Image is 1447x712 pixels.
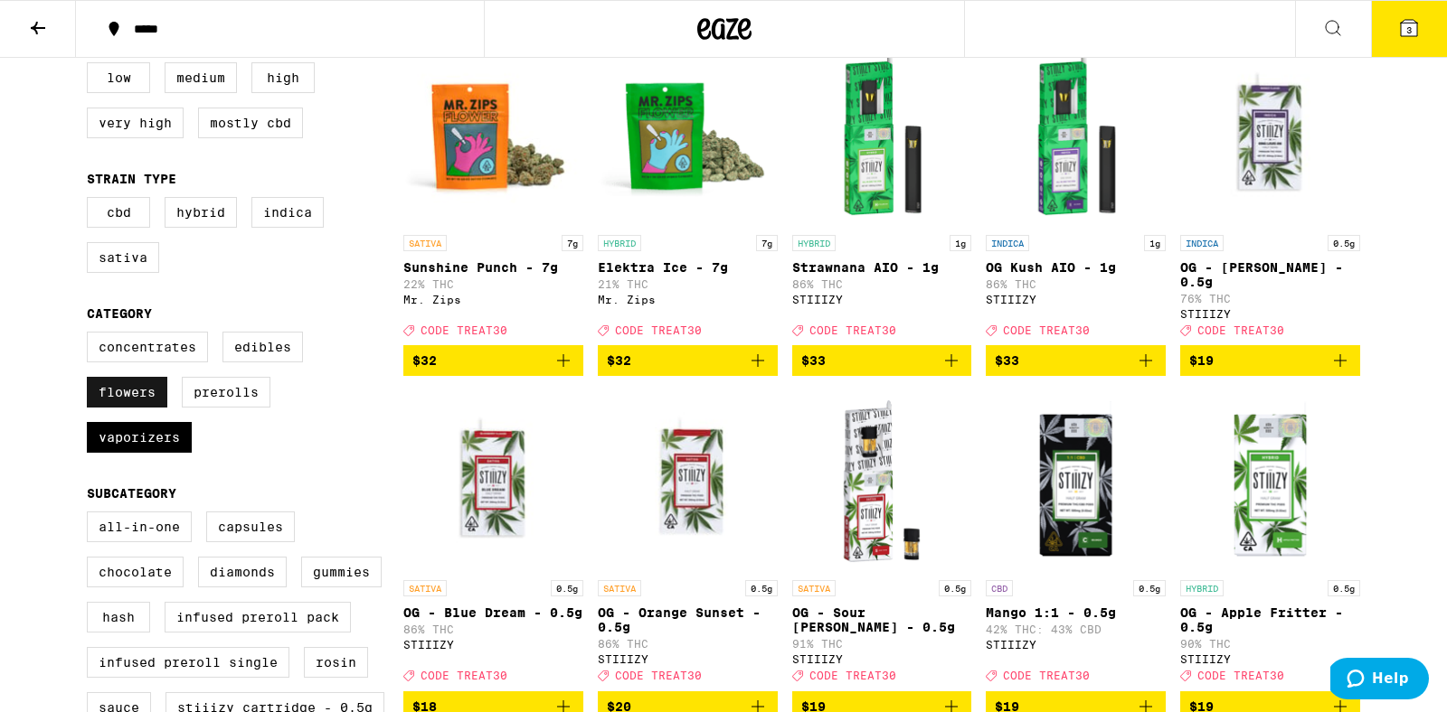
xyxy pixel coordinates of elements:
div: STIIIZY [986,294,1166,305]
span: CODE TREAT30 [615,324,702,336]
legend: Strain Type [87,172,176,186]
p: CBD [986,580,1013,596]
label: Chocolate [87,557,184,587]
p: 86% THC [598,638,778,650]
div: STIIIZY [598,653,778,665]
iframe: Opens a widget where you can find more information [1330,658,1429,703]
img: Mr. Zips - Sunshine Punch - 7g [403,45,583,226]
span: CODE TREAT30 [809,670,896,682]
p: 1g [950,235,971,251]
label: Prerolls [182,377,270,408]
a: Open page for Strawnana AIO - 1g from STIIIZY [792,45,972,345]
img: STIIIZY - OG - Apple Fritter - 0.5g [1180,390,1360,571]
p: OG - [PERSON_NAME] - 0.5g [1180,260,1360,289]
span: $32 [412,353,437,368]
p: 0.5g [745,580,778,596]
button: Add to bag [403,345,583,376]
p: 21% THC [598,278,778,290]
p: INDICA [986,235,1029,251]
a: Open page for Mango 1:1 - 0.5g from STIIIZY [986,390,1166,690]
div: STIIIZY [986,639,1166,651]
label: Capsules [206,511,295,542]
div: STIIIZY [792,294,972,305]
span: $32 [607,353,631,368]
label: Indica [251,197,324,228]
p: Sunshine Punch - 7g [403,260,583,275]
p: SATIVA [792,580,836,596]
span: CODE TREAT30 [1003,324,1090,336]
p: OG - Orange Sunset - 0.5g [598,605,778,634]
p: 0.5g [939,580,971,596]
img: Mr. Zips - Elektra Ice - 7g [598,45,778,226]
p: HYBRID [792,235,836,251]
p: 91% THC [792,638,972,650]
p: OG - Sour [PERSON_NAME] - 0.5g [792,605,972,634]
legend: Subcategory [87,486,176,501]
label: Gummies [301,557,382,587]
p: 0.5g [1133,580,1166,596]
label: Vaporizers [87,422,192,453]
p: OG - Blue Dream - 0.5g [403,605,583,620]
label: Concentrates [87,332,208,362]
img: STIIIZY - OG - Orange Sunset - 0.5g [598,390,778,571]
a: Open page for OG - Apple Fritter - 0.5g from STIIIZY [1180,390,1360,690]
label: Diamonds [198,557,287,587]
label: Mostly CBD [198,108,303,138]
span: $33 [801,353,826,368]
p: 0.5g [1328,235,1360,251]
img: STIIIZY - OG - Sour Tangie - 0.5g [792,390,972,571]
a: Open page for OG - Orange Sunset - 0.5g from STIIIZY [598,390,778,690]
span: CODE TREAT30 [1197,670,1284,682]
label: Flowers [87,377,167,408]
p: 90% THC [1180,638,1360,650]
label: CBD [87,197,150,228]
a: Open page for Elektra Ice - 7g from Mr. Zips [598,45,778,345]
label: Hash [87,602,150,632]
legend: Category [87,306,152,321]
button: Add to bag [986,345,1166,376]
p: 76% THC [1180,293,1360,304]
span: CODE TREAT30 [615,670,702,682]
div: Mr. Zips [598,294,778,305]
label: Medium [165,62,237,93]
span: 3 [1406,24,1412,35]
span: CODE TREAT30 [1197,324,1284,336]
p: 42% THC: 43% CBD [986,623,1166,635]
img: STIIIZY - OG Kush AIO - 1g [986,45,1166,226]
p: SATIVA [598,580,641,596]
span: $33 [995,353,1019,368]
button: Add to bag [792,345,972,376]
a: Open page for OG - Blue Dream - 0.5g from STIIIZY [403,390,583,690]
div: STIIIZY [792,653,972,665]
p: INDICA [1180,235,1224,251]
a: Open page for OG - Sour Tangie - 0.5g from STIIIZY [792,390,972,690]
p: SATIVA [403,580,447,596]
button: Add to bag [598,345,778,376]
label: Edibles [222,332,303,362]
button: 3 [1371,1,1447,57]
span: CODE TREAT30 [809,324,896,336]
label: Low [87,62,150,93]
p: SATIVA [403,235,447,251]
label: Very High [87,108,184,138]
div: STIIIZY [1180,653,1360,665]
button: Add to bag [1180,345,1360,376]
img: STIIIZY - Strawnana AIO - 1g [792,45,972,226]
p: OG - Apple Fritter - 0.5g [1180,605,1360,634]
p: HYBRID [598,235,641,251]
p: 86% THC [403,623,583,635]
p: Elektra Ice - 7g [598,260,778,275]
label: Sativa [87,242,159,273]
label: High [251,62,315,93]
a: Open page for OG Kush AIO - 1g from STIIIZY [986,45,1166,345]
label: Infused Preroll Single [87,647,289,678]
span: CODE TREAT30 [1003,670,1090,682]
img: STIIIZY - OG - Blue Dream - 0.5g [403,390,583,571]
label: Infused Preroll Pack [165,602,351,632]
p: 0.5g [551,580,583,596]
p: 86% THC [986,278,1166,290]
div: Mr. Zips [403,294,583,305]
a: Open page for Sunshine Punch - 7g from Mr. Zips [403,45,583,345]
label: All-In-One [87,511,192,542]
